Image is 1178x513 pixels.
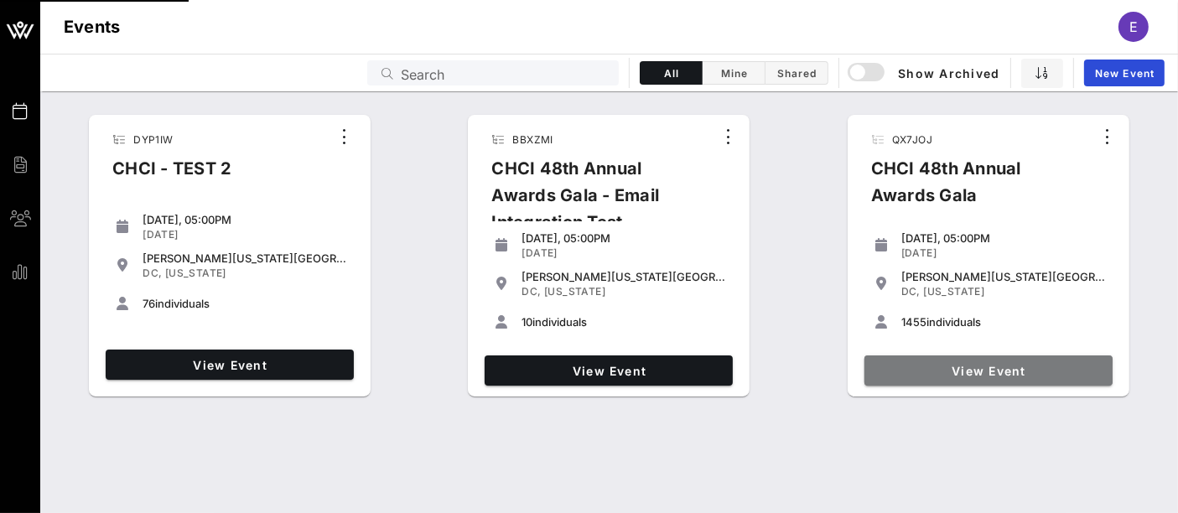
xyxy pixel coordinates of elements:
span: Show Archived [850,63,999,83]
div: [DATE], 05:00PM [901,231,1106,245]
span: QX7JOJ [892,133,932,146]
span: View Event [112,358,347,372]
span: DC, [522,285,541,298]
div: [DATE] [143,228,347,241]
span: E [1129,18,1138,35]
span: View Event [491,364,726,378]
span: [US_STATE] [165,267,226,279]
h1: Events [64,13,121,40]
a: View Event [106,350,354,380]
div: individuals [143,297,347,310]
span: Shared [776,67,817,80]
a: View Event [485,355,733,386]
button: Shared [765,61,828,85]
span: DC, [143,267,162,279]
span: [US_STATE] [544,285,605,298]
span: [US_STATE] [923,285,984,298]
div: [DATE] [522,246,726,260]
div: [PERSON_NAME][US_STATE][GEOGRAPHIC_DATA] [522,270,726,283]
div: [PERSON_NAME][US_STATE][GEOGRAPHIC_DATA] [143,251,347,265]
span: Mine [713,67,755,80]
div: individuals [901,315,1106,329]
div: CHCI 48th Annual Awards Gala - Email Integration Test [478,155,714,249]
span: New Event [1094,67,1155,80]
span: DYP1IW [133,133,173,146]
div: CHCI 48th Annual Awards Gala [858,155,1094,222]
div: [DATE], 05:00PM [522,231,726,245]
div: individuals [522,315,726,329]
button: All [640,61,703,85]
div: [PERSON_NAME][US_STATE][GEOGRAPHIC_DATA] [901,270,1106,283]
span: 1455 [901,315,926,329]
div: E [1118,12,1149,42]
span: All [651,67,692,80]
button: Show Archived [849,58,1000,88]
span: View Event [871,364,1106,378]
span: BBXZMI [512,133,553,146]
button: Mine [703,61,765,85]
span: 76 [143,297,155,310]
a: New Event [1084,60,1165,86]
div: CHCI - TEST 2 [99,155,245,195]
div: [DATE], 05:00PM [143,213,347,226]
div: [DATE] [901,246,1106,260]
span: DC, [901,285,921,298]
span: 10 [522,315,532,329]
a: View Event [864,355,1113,386]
